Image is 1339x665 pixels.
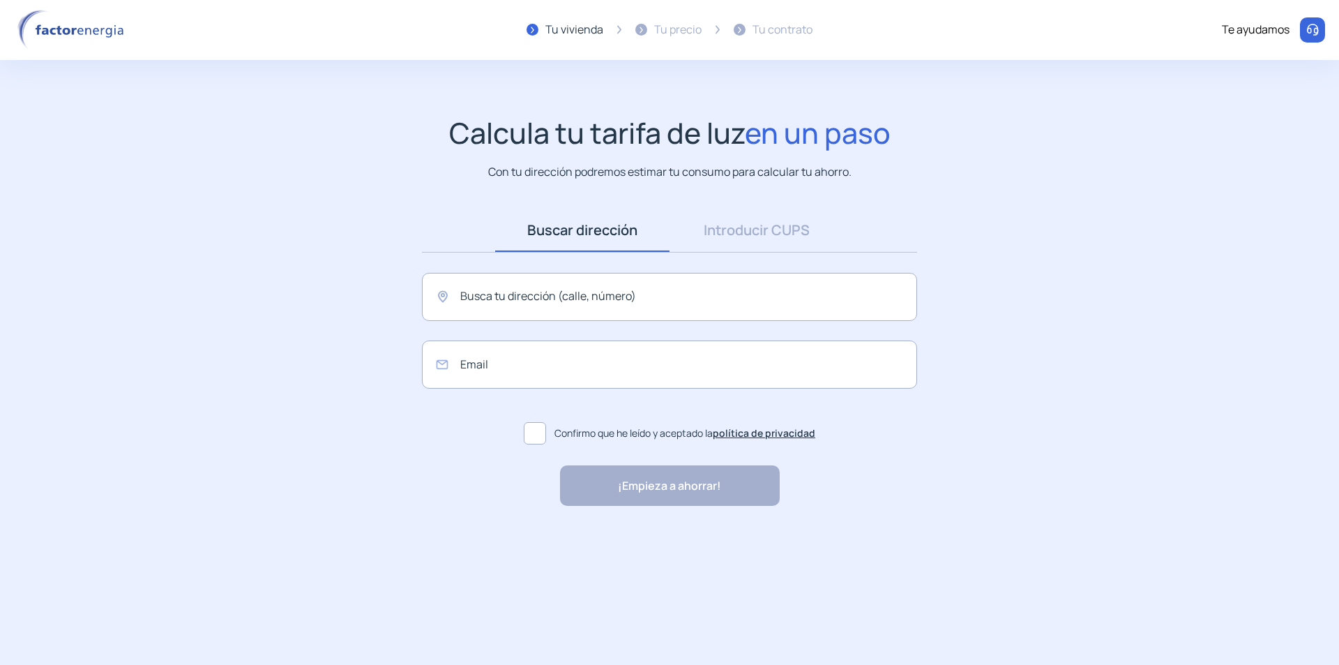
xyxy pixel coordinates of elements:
h1: Calcula tu tarifa de luz [449,116,891,150]
span: en un paso [745,113,891,152]
div: Tu precio [654,21,702,39]
img: logo factor [14,10,133,50]
div: Tu vivienda [545,21,603,39]
a: Buscar dirección [495,209,669,252]
p: Con tu dirección podremos estimar tu consumo para calcular tu ahorro. [488,163,852,181]
div: Tu contrato [752,21,812,39]
img: llamar [1306,23,1319,37]
a: Introducir CUPS [669,209,844,252]
div: Te ayudamos [1222,21,1289,39]
span: Confirmo que he leído y aceptado la [554,426,815,441]
a: política de privacidad [713,426,815,440]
